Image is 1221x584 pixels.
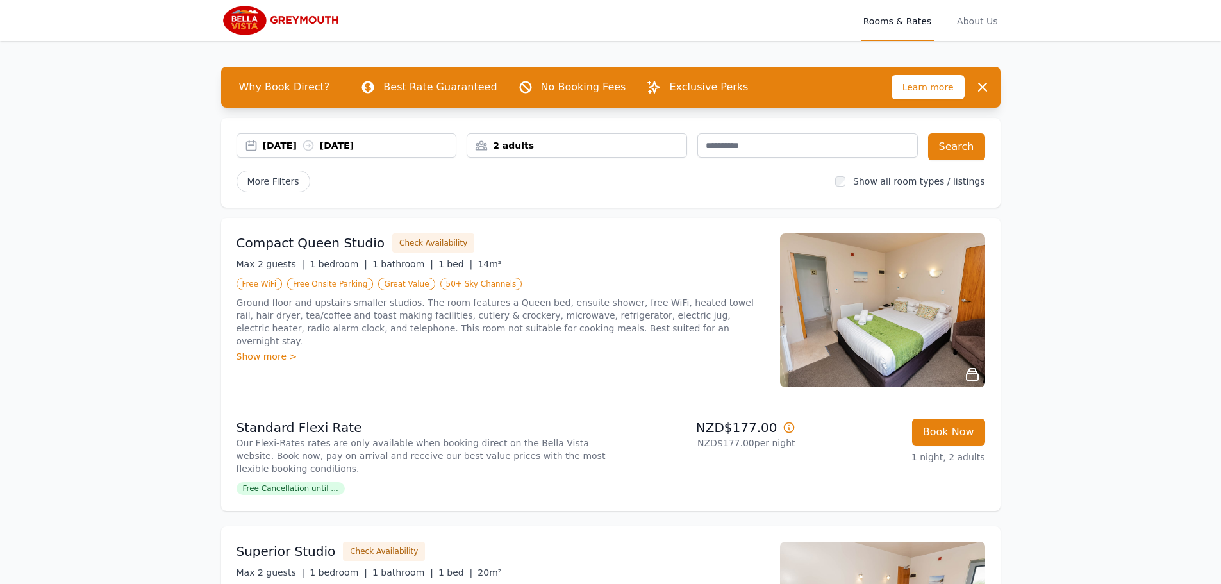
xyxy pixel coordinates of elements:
[378,278,435,290] span: Great Value
[541,79,626,95] p: No Booking Fees
[237,259,305,269] span: Max 2 guests |
[616,419,795,437] p: NZD$177.00
[237,278,283,290] span: Free WiFi
[287,278,373,290] span: Free Onsite Parking
[478,567,501,578] span: 20m²
[237,482,345,495] span: Free Cancellation until ...
[372,259,433,269] span: 1 bathroom |
[237,419,606,437] p: Standard Flexi Rate
[912,419,985,446] button: Book Now
[892,75,965,99] span: Learn more
[343,542,425,561] button: Check Availability
[237,171,310,192] span: More Filters
[310,259,367,269] span: 1 bedroom |
[237,296,765,347] p: Ground floor and upstairs smaller studios. The room features a Queen bed, ensuite shower, free Wi...
[237,234,385,252] h3: Compact Queen Studio
[928,133,985,160] button: Search
[310,567,367,578] span: 1 bedroom |
[263,139,456,152] div: [DATE] [DATE]
[392,233,474,253] button: Check Availability
[237,567,305,578] span: Max 2 guests |
[383,79,497,95] p: Best Rate Guaranteed
[440,278,522,290] span: 50+ Sky Channels
[669,79,748,95] p: Exclusive Perks
[229,74,340,100] span: Why Book Direct?
[478,259,501,269] span: 14m²
[237,542,336,560] h3: Superior Studio
[237,437,606,475] p: Our Flexi-Rates rates are only available when booking direct on the Bella Vista website. Book now...
[806,451,985,463] p: 1 night, 2 adults
[853,176,984,187] label: Show all room types / listings
[467,139,686,152] div: 2 adults
[438,259,472,269] span: 1 bed |
[237,350,765,363] div: Show more >
[221,5,345,36] img: Bella Vista Greymouth
[372,567,433,578] span: 1 bathroom |
[616,437,795,449] p: NZD$177.00 per night
[438,567,472,578] span: 1 bed |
